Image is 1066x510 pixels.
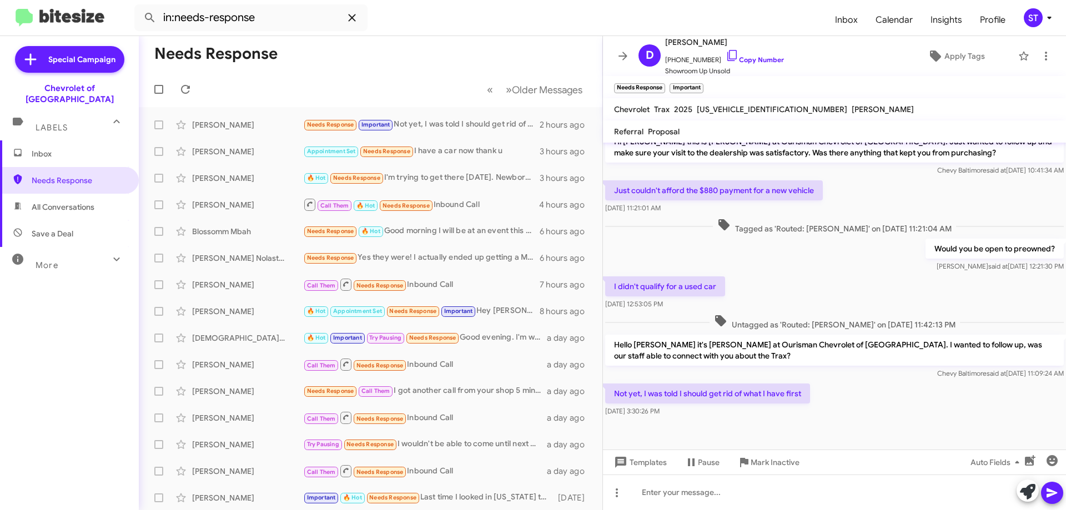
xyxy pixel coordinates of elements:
[369,494,416,501] span: Needs Response
[192,332,303,344] div: [DEMOGRAPHIC_DATA][PERSON_NAME]
[899,46,1013,66] button: Apply Tags
[307,334,326,341] span: 🔥 Hot
[710,314,960,330] span: Untagged as 'Routed: [PERSON_NAME]' on [DATE] 11:42:13 PM
[303,411,547,425] div: Inbound Call
[648,127,680,137] span: Proposal
[547,412,594,423] div: a day ago
[192,386,303,397] div: [PERSON_NAME]
[303,491,552,504] div: Last time I looked in [US_STATE] they tacked on a $1500 delivery fee
[361,228,380,235] span: 🔥 Hot
[605,383,810,403] p: Not yet, I was told I should get rid of what I have first
[307,121,354,128] span: Needs Response
[971,4,1014,36] a: Profile
[303,118,540,131] div: Not yet, I was told I should get rid of what I have first
[506,83,512,97] span: »
[333,174,380,181] span: Needs Response
[32,228,73,239] span: Save a Deal
[605,132,1064,163] p: Hi [PERSON_NAME] this is [PERSON_NAME] at Ourisman Chevrolet of [GEOGRAPHIC_DATA]. Just wanted to...
[303,385,547,397] div: I got another call from your shop 5 minutes ago. Happy to talk after [PERSON_NAME] replies to my ...
[303,277,540,291] div: Inbound Call
[320,202,349,209] span: Call Them
[356,282,404,289] span: Needs Response
[665,36,784,49] span: [PERSON_NAME]
[674,104,692,114] span: 2025
[605,300,663,308] span: [DATE] 12:53:05 PM
[922,4,971,36] a: Insights
[487,83,493,97] span: «
[303,198,539,211] div: Inbound Call
[192,279,303,290] div: [PERSON_NAME]
[726,55,784,64] a: Copy Number
[346,441,394,448] span: Needs Response
[547,466,594,477] div: a day ago
[303,145,540,158] div: I have a car now thank u
[48,54,115,65] span: Special Campaign
[36,260,58,270] span: More
[605,204,661,212] span: [DATE] 11:21:01 AM
[192,466,303,477] div: [PERSON_NAME]
[1014,8,1054,27] button: ST
[499,78,589,101] button: Next
[665,65,784,77] span: Showroom Up Unsold
[547,359,594,370] div: a day ago
[409,334,456,341] span: Needs Response
[307,441,339,448] span: Try Pausing
[926,239,1064,259] p: Would you be open to preowned?
[971,452,1024,472] span: Auto Fields
[605,335,1064,366] p: Hello [PERSON_NAME] it's [PERSON_NAME] at Ourisman Chevrolet of [GEOGRAPHIC_DATA]. I wanted to fo...
[540,119,594,130] div: 2 hours ago
[15,46,124,73] a: Special Campaign
[303,225,540,238] div: Good morning I will be at an event this weekend but I can reach out next week
[670,83,703,93] small: Important
[614,127,643,137] span: Referral
[540,226,594,237] div: 6 hours ago
[987,369,1006,377] span: said at
[134,4,368,31] input: Search
[539,199,594,210] div: 4 hours ago
[307,307,326,315] span: 🔥 Hot
[676,452,728,472] button: Pause
[547,332,594,344] div: a day ago
[307,254,354,261] span: Needs Response
[603,452,676,472] button: Templates
[356,468,404,476] span: Needs Response
[540,279,594,290] div: 7 hours ago
[540,306,594,317] div: 8 hours ago
[751,452,799,472] span: Mark Inactive
[605,407,660,415] span: [DATE] 3:30:26 PM
[444,307,473,315] span: Important
[937,369,1064,377] span: Chevy Baltimore [DATE] 11:09:24 AM
[154,45,278,63] h1: Needs Response
[303,171,540,184] div: I'm trying to get there [DATE]. Newborn here and a [DEMOGRAPHIC_DATA] so I'm trying to navigate that
[480,78,500,101] button: Previous
[614,104,650,114] span: Chevrolet
[307,228,354,235] span: Needs Response
[361,387,390,395] span: Call Them
[356,362,404,369] span: Needs Response
[303,357,547,371] div: Inbound Call
[962,452,1033,472] button: Auto Fields
[369,334,401,341] span: Try Pausing
[646,47,654,64] span: D
[32,175,126,186] span: Needs Response
[303,438,547,451] div: I wouldn't be able to come until next week .
[614,83,665,93] small: Needs Response
[307,415,336,422] span: Call Them
[1024,8,1043,27] div: ST
[481,78,589,101] nav: Page navigation example
[605,276,725,296] p: I didn't qualify for a used car
[698,452,720,472] span: Pause
[547,386,594,397] div: a day ago
[333,307,382,315] span: Appointment Set
[303,251,540,264] div: Yes they were! I actually ended up getting a Mazda CX90 last night. Thank you for staying in touc...
[307,468,336,476] span: Call Them
[32,201,94,213] span: All Conversations
[937,262,1064,270] span: [PERSON_NAME] [DATE] 12:21:30 PM
[307,148,356,155] span: Appointment Set
[192,226,303,237] div: Blossomm Mbah
[540,173,594,184] div: 3 hours ago
[192,173,303,184] div: [PERSON_NAME]
[192,412,303,423] div: [PERSON_NAME]
[654,104,670,114] span: Trax
[728,452,808,472] button: Mark Inactive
